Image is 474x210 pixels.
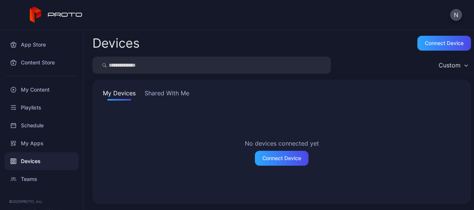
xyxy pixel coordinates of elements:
a: Content Store [4,54,79,71]
a: Schedule [4,117,79,134]
button: My Devices [101,89,137,101]
div: Custom [439,61,461,69]
div: © 2025 PROTO, Inc. [9,198,74,204]
h2: No devices connected yet [245,139,319,148]
button: Connect device [417,36,471,51]
button: N [450,9,462,21]
button: Shared With Me [143,89,191,101]
a: Devices [4,152,79,170]
div: Connect device [425,40,464,46]
a: My Apps [4,134,79,152]
a: My Content [4,81,79,99]
div: Connect Device [262,155,301,161]
h2: Devices [92,36,140,50]
button: Connect Device [255,151,309,166]
a: Playlists [4,99,79,117]
button: Custom [435,57,471,74]
a: App Store [4,36,79,54]
a: Teams [4,170,79,188]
